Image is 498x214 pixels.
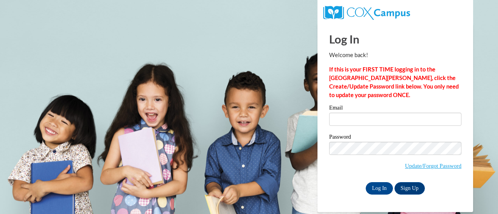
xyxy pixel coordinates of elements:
strong: If this is your FIRST TIME logging in to the [GEOGRAPHIC_DATA][PERSON_NAME], click the Create/Upd... [329,66,459,98]
a: Sign Up [395,182,425,195]
img: COX Campus [323,6,410,20]
h1: Log In [329,31,461,47]
label: Password [329,134,461,142]
input: Log In [366,182,393,195]
a: Update/Forgot Password [405,163,461,169]
label: Email [329,105,461,113]
p: Welcome back! [329,51,461,59]
a: COX Campus [323,9,410,16]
